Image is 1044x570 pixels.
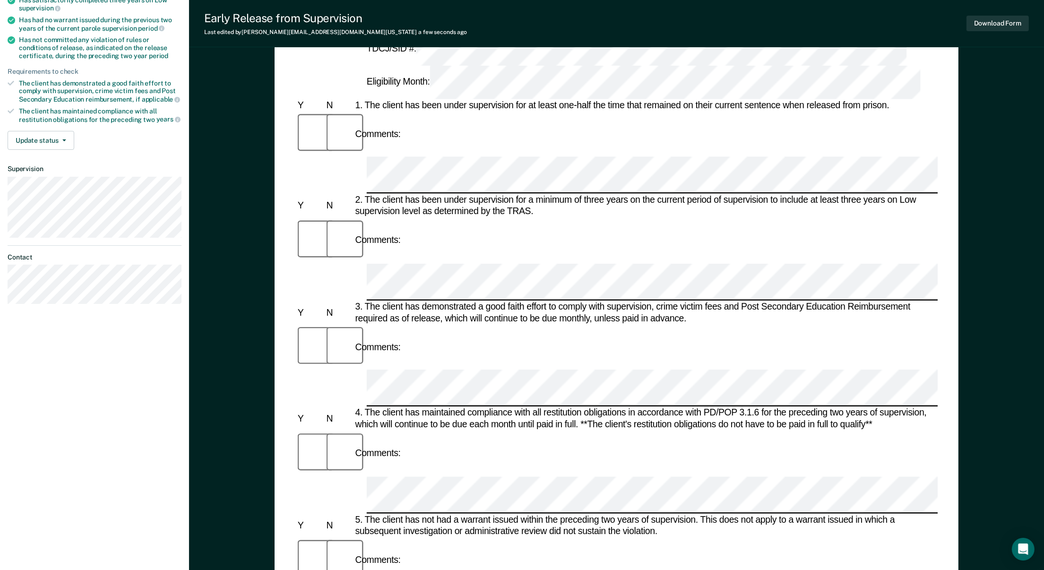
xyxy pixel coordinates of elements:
button: Update status [8,131,74,150]
dt: Contact [8,253,181,261]
div: Eligibility Month: [364,65,923,99]
div: N [324,100,353,112]
div: Comments: [353,448,403,459]
div: TDCJ/SID #: [364,32,909,66]
div: Has had no warrant issued during the previous two years of the current parole supervision [19,16,181,32]
div: 4. The client has maintained compliance with all restitution obligations in accordance with PD/PO... [353,408,938,431]
div: Open Intercom Messenger [1012,538,1035,561]
div: 2. The client has been under supervision for a minimum of three years on the current period of su... [353,195,938,218]
div: Comments: [353,554,403,566]
div: Y [295,201,324,212]
span: a few seconds ago [418,29,467,35]
div: Comments: [353,235,403,246]
div: N [324,520,353,532]
div: Comments: [353,129,403,140]
span: applicable [142,95,180,103]
div: 5. The client has not had a warrant issued within the preceding two years of supervision. This do... [353,515,938,538]
button: Download Form [966,16,1029,31]
span: period [138,25,164,32]
span: supervision [19,4,60,12]
div: Early Release from Supervision [204,11,467,25]
div: N [324,307,353,319]
div: N [324,414,353,425]
div: Y [295,414,324,425]
div: Y [295,520,324,532]
div: Requirements to check [8,68,181,76]
div: The client has demonstrated a good faith effort to comply with supervision, crime victim fees and... [19,79,181,104]
dt: Supervision [8,165,181,173]
span: years [156,115,181,123]
div: The client has maintained compliance with all restitution obligations for the preceding two [19,107,181,123]
div: Y [295,307,324,319]
div: Y [295,100,324,112]
div: Has not committed any violation of rules or conditions of release, as indicated on the release ce... [19,36,181,60]
div: N [324,201,353,212]
div: Comments: [353,342,403,353]
div: 3. The client has demonstrated a good faith effort to comply with supervision, crime victim fees ... [353,302,938,325]
div: Last edited by [PERSON_NAME][EMAIL_ADDRESS][DOMAIN_NAME][US_STATE] [204,29,467,35]
span: period [149,52,168,60]
div: 1. The client has been under supervision for at least one-half the time that remained on their cu... [353,100,938,112]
